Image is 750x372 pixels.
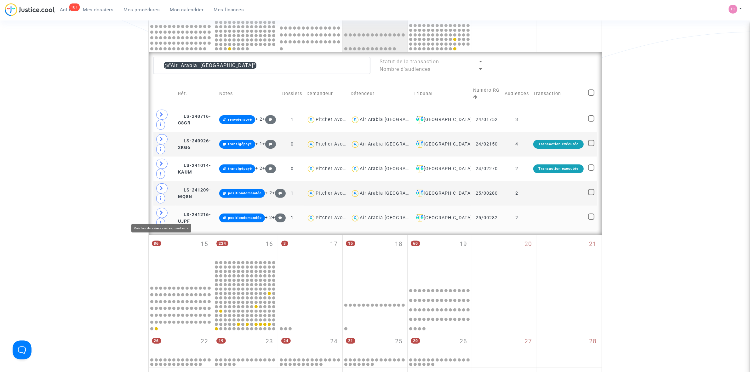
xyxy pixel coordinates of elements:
span: Mes procédures [124,7,160,13]
span: + [262,141,276,146]
div: vendredi septembre 19, 60 events, click to expand [408,235,472,283]
span: Mes finances [214,7,244,13]
td: 2 [502,157,531,181]
div: Air Arabia [GEOGRAPHIC_DATA] [360,191,433,196]
span: 15 [346,241,355,246]
span: Nombre d'audiences [380,66,431,72]
div: Pitcher Avocat [316,191,350,196]
div: vendredi septembre 26, 20 events, click to expand [408,332,472,357]
div: lundi septembre 15, 86 events, click to expand [149,235,213,283]
span: 21 [346,338,355,344]
span: 23 [266,337,273,346]
div: [GEOGRAPHIC_DATA] [414,140,469,148]
img: icon-user.svg [351,164,360,174]
iframe: Help Scout Beacon - Open [13,341,31,359]
span: transigépayé [228,167,252,171]
div: Pitcher Avocat [316,166,350,171]
span: 15 [201,240,208,249]
span: + 2 [265,215,272,220]
div: Air Arabia [GEOGRAPHIC_DATA] [360,215,433,220]
td: 1 [280,107,304,132]
span: 19 [460,240,467,249]
div: Pitcher Avocat [316,141,350,147]
span: renvoienvoyé [228,117,252,122]
span: 24 [281,338,291,344]
td: 1 [280,181,304,206]
span: 19 [216,338,226,344]
span: + [272,215,286,220]
a: Mes procédures [119,5,165,14]
span: 86 [152,241,161,246]
img: icon-user.svg [351,214,360,223]
img: icon-user.svg [306,115,316,124]
span: Mon calendrier [170,7,204,13]
td: Audiences [502,80,531,107]
div: [GEOGRAPHIC_DATA] [414,165,469,173]
a: Mon calendrier [165,5,209,14]
td: 2 [502,206,531,230]
a: Mes dossiers [78,5,119,14]
img: fe1f3729a2b880d5091b466bdc4f5af5 [729,5,737,14]
img: icon-user.svg [306,164,316,174]
div: Air Arabia [GEOGRAPHIC_DATA] [360,141,433,147]
span: 16 [266,240,273,249]
span: 28 [589,337,597,346]
span: 224 [216,241,228,246]
td: 4 [502,132,531,157]
td: Défendeur [348,80,411,107]
span: 26 [460,337,467,346]
span: 21 [589,240,597,249]
div: mercredi septembre 17, 3 events, click to expand [278,235,343,283]
span: 20 [524,240,532,249]
div: mardi septembre 16, 224 events, click to expand [213,235,278,260]
span: 3 [281,241,288,246]
div: [GEOGRAPHIC_DATA] [414,214,469,222]
div: samedi septembre 20 [472,235,537,332]
img: icon-faciliter-sm.svg [416,190,424,197]
span: 25 [395,337,403,346]
div: dimanche septembre 21 [537,235,602,332]
td: 25/00280 [471,181,502,206]
td: 0 [280,132,304,157]
span: 26 [152,338,161,344]
td: Numéro RG [471,80,502,107]
td: Transaction [531,80,586,107]
td: 25/00282 [471,206,502,230]
span: Statut de la transaction [380,59,439,65]
td: Notes [217,80,280,107]
span: 17 [330,240,338,249]
div: jeudi septembre 18, 15 events, click to expand [343,235,407,283]
a: Mes finances [209,5,249,14]
div: [GEOGRAPHIC_DATA] [414,116,469,123]
div: mardi septembre 23, 19 events, click to expand [213,332,278,357]
span: 22 [201,337,208,346]
td: Dossiers [280,80,304,107]
span: LS-241209-MQ8N [178,187,211,200]
td: 2 [502,181,531,206]
img: icon-faciliter-sm.svg [416,116,424,123]
span: + [262,166,276,171]
img: icon-faciliter-sm.svg [416,140,424,148]
img: icon-user.svg [351,115,360,124]
span: + 1 [255,141,262,146]
div: Transaction exécutée [533,140,584,149]
span: LS-240926-2KG6 [178,138,211,151]
div: jeudi septembre 25, 21 events, click to expand [343,332,407,357]
img: icon-faciliter-sm.svg [416,165,424,173]
span: 24 [330,337,338,346]
span: 20 [411,338,420,344]
div: Transaction exécutée [533,164,584,173]
td: 3 [502,107,531,132]
div: Air Arabia [GEOGRAPHIC_DATA] [360,166,433,171]
div: samedi septembre 27 [472,332,537,368]
span: 60 [411,241,420,246]
span: transigépayé [228,142,252,146]
span: positiondemandée [228,216,262,220]
div: mercredi septembre 24, 24 events, click to expand [278,332,343,357]
span: 18 [395,240,403,249]
img: icon-user.svg [351,189,360,198]
span: Mes dossiers [83,7,114,13]
span: LS-241014-KAUM [178,163,211,175]
img: icon-user.svg [306,214,316,223]
div: [GEOGRAPHIC_DATA] [414,190,469,197]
